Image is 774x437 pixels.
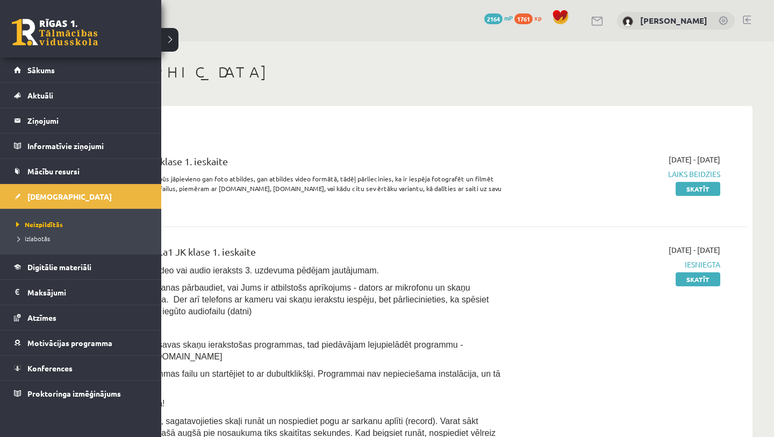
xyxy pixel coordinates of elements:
span: Ja Jums nav datorā savas skaņu ierakstošas programmas, tad piedāvājam lejupielādēt programmu - Wa... [81,340,463,361]
legend: Informatīvie ziņojumi [27,133,148,158]
a: Rīgas 1. Tālmācības vidusskola [12,19,98,46]
a: Aktuāli [14,83,148,108]
a: Mācību resursi [14,159,148,184]
a: [DEMOGRAPHIC_DATA] [14,184,148,209]
img: Gabriela Annija Andersone [622,16,633,27]
span: Proktoringa izmēģinājums [27,389,121,398]
span: Konferences [27,363,73,373]
span: [DATE] - [DATE] [669,244,720,256]
div: Bioloģija 11.a1 JK klase 1. ieskaite [81,154,501,174]
span: 1761 [514,13,533,24]
a: 1761 xp [514,13,547,22]
span: Iesniegta [518,259,720,270]
a: Ziņojumi [14,108,148,133]
span: Izlabotās [13,234,50,243]
span: Atzīmes [27,313,56,322]
a: Konferences [14,356,148,380]
a: Motivācijas programma [14,330,148,355]
legend: Ziņojumi [27,108,148,133]
a: Izlabotās [13,234,150,243]
span: Ieskaitē būs jāveic video vai audio ieraksts 3. uzdevuma pēdējam jautājumam. [81,266,379,275]
span: 2164 [484,13,503,24]
span: Motivācijas programma [27,338,112,348]
a: Digitālie materiāli [14,255,148,279]
span: Laiks beidzies [518,168,720,180]
span: Pirms ieskaites pildīšanas pārbaudiet, vai Jums ir atbilstošs aprīkojums - dators ar mikrofonu un... [81,283,489,316]
span: [DEMOGRAPHIC_DATA] [27,192,112,201]
legend: Maksājumi [27,280,148,305]
span: Mācību resursi [27,166,80,176]
a: Maksājumi [14,280,148,305]
span: xp [534,13,541,22]
span: Digitālie materiāli [27,262,91,272]
a: Atzīmes [14,305,148,330]
a: Skatīt [676,182,720,196]
a: Skatīt [676,272,720,286]
a: [PERSON_NAME] [640,15,707,26]
a: Proktoringa izmēģinājums [14,381,148,406]
h1: [DEMOGRAPHIC_DATA] [64,63,752,81]
span: Neizpildītās [13,220,63,229]
span: Sākums [27,65,55,75]
a: Sākums [14,58,148,82]
span: Aktuāli [27,90,53,100]
a: 2164 mP [484,13,513,22]
a: Informatīvie ziņojumi [14,133,148,158]
span: [DATE] - [DATE] [669,154,720,165]
span: mP [504,13,513,22]
a: Neizpildītās [13,220,150,229]
div: Latviešu valoda 11.a1 JK klase 1. ieskaite [81,244,501,264]
p: Ņem vērā, ka šajā ieskaitē būs jāpievieno gan foto atbildes, gan atbildes video formātā, tādēļ pā... [81,174,501,203]
span: Lejuplādējiet programmas failu un startējiet to ar dubultklikšķi. Programmai nav nepieciešama ins... [81,369,500,390]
